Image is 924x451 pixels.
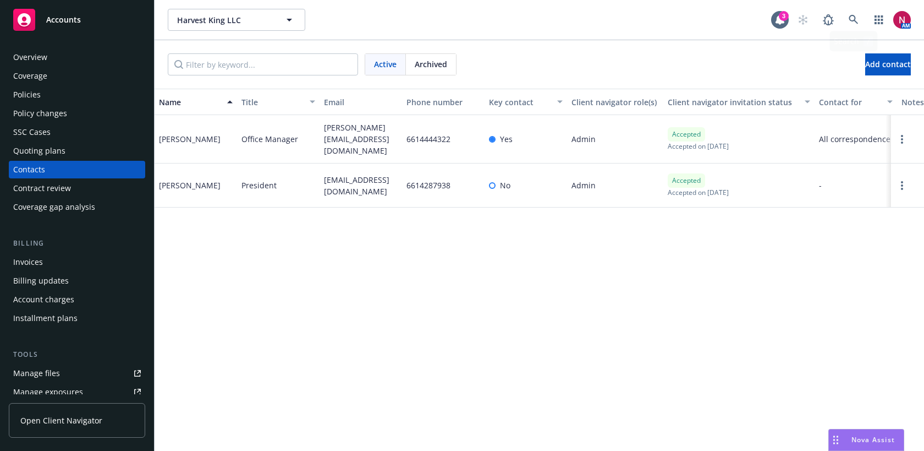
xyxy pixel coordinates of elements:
span: Accepted on [DATE] [668,188,729,197]
span: President [241,180,277,191]
span: Accepted [672,176,701,186]
a: Account charges [9,291,145,308]
div: Contacts [13,161,45,178]
div: Billing updates [13,272,69,290]
button: Nova Assist [828,429,904,451]
a: Policy changes [9,105,145,122]
span: Admin [571,180,596,191]
span: Yes [500,133,513,145]
div: 3 [779,11,789,21]
span: 6614287938 [406,180,450,191]
a: Open options [895,179,909,192]
span: No [500,180,510,191]
a: Contract review [9,180,145,197]
a: Accounts [9,4,145,35]
button: Contact for [815,89,897,115]
span: Accepted on [DATE] [668,142,729,151]
div: Billing [9,238,145,249]
span: - [819,180,822,191]
div: Policy changes [13,105,67,122]
div: Client navigator role(s) [571,96,659,108]
a: Switch app [868,9,890,31]
a: Open options [895,133,909,146]
div: Name [159,96,221,108]
div: Manage files [13,365,60,382]
span: All correspondence [819,133,893,145]
button: Add contact [865,53,911,75]
a: Manage exposures [9,383,145,401]
button: Harvest King LLC [168,9,305,31]
div: Phone number [406,96,480,108]
div: Invoices [13,253,43,271]
div: Overview [13,48,47,66]
div: [PERSON_NAME] [159,133,221,145]
div: Drag to move [829,430,843,450]
div: Coverage gap analysis [13,198,95,216]
a: Search [843,9,865,31]
a: Coverage [9,67,145,85]
div: Coverage [13,67,47,85]
span: [EMAIL_ADDRESS][DOMAIN_NAME] [324,174,398,197]
span: Office Manager [241,133,298,145]
button: Client navigator role(s) [567,89,663,115]
span: Open Client Navigator [20,415,102,426]
a: Installment plans [9,309,145,327]
div: Tools [9,349,145,360]
span: Add contact [865,59,911,69]
a: SSC Cases [9,123,145,141]
a: Overview [9,48,145,66]
div: Client navigator invitation status [668,96,798,108]
div: Contract review [13,180,71,197]
img: photo [893,11,911,29]
span: Active [374,58,397,70]
button: Client navigator invitation status [663,89,815,115]
a: Manage files [9,365,145,382]
div: SSC Cases [13,123,51,141]
button: Phone number [402,89,485,115]
a: Report a Bug [817,9,839,31]
button: Key contact [485,89,567,115]
a: Billing updates [9,272,145,290]
div: Email [324,96,398,108]
span: Accounts [46,15,81,24]
span: Harvest King LLC [177,14,272,26]
div: Policies [13,86,41,104]
div: Account charges [13,291,74,308]
button: Title [237,89,320,115]
span: 6614444322 [406,133,450,145]
a: Contacts [9,161,145,178]
span: Accepted [672,129,701,139]
a: Quoting plans [9,142,145,160]
button: Name [155,89,237,115]
div: [PERSON_NAME] [159,180,221,191]
input: Filter by keyword... [168,53,358,75]
div: Key contact [489,96,551,108]
a: Start snowing [792,9,814,31]
span: Archived [415,58,447,70]
span: [PERSON_NAME][EMAIL_ADDRESS][DOMAIN_NAME] [324,122,398,156]
div: Title [241,96,303,108]
a: Invoices [9,253,145,271]
span: Nova Assist [851,435,895,444]
div: Quoting plans [13,142,65,160]
div: Manage exposures [13,383,83,401]
button: Email [320,89,402,115]
a: Policies [9,86,145,104]
div: Installment plans [13,309,78,327]
div: Contact for [819,96,881,108]
a: Coverage gap analysis [9,198,145,216]
span: Admin [571,133,596,145]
